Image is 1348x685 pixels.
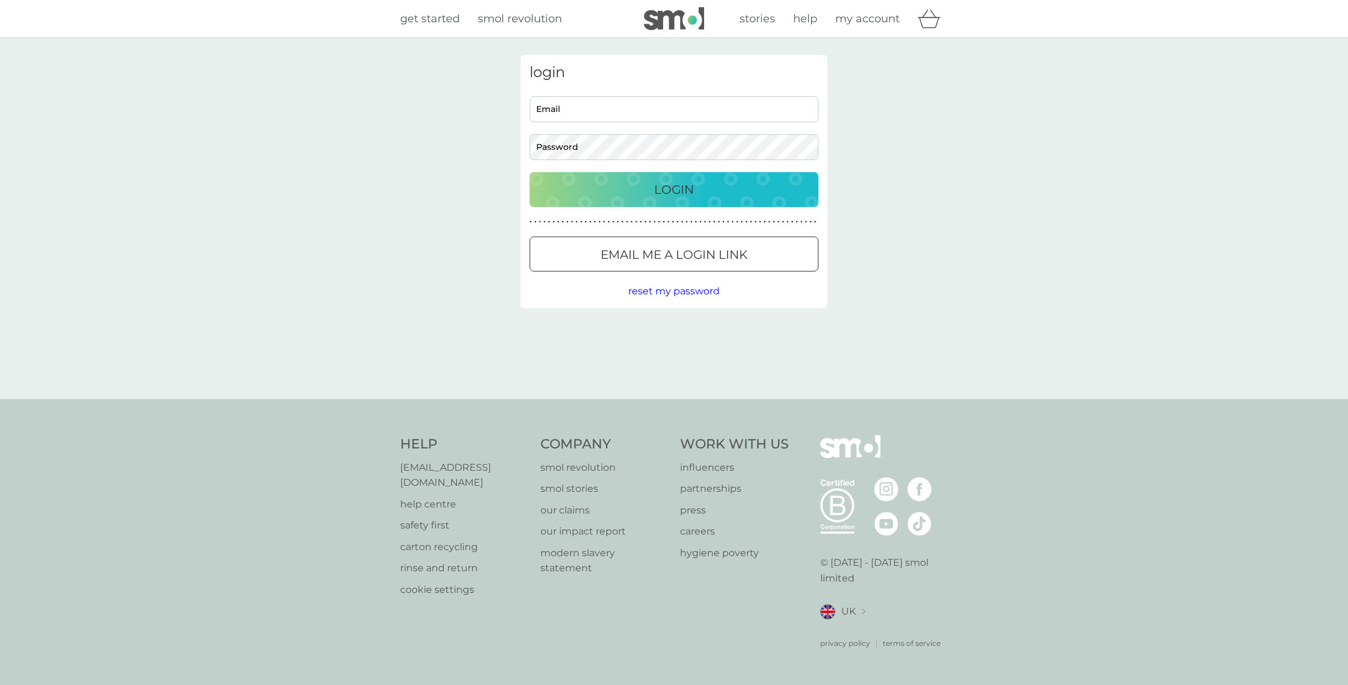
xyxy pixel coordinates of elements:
a: careers [680,524,789,539]
p: ● [690,219,693,225]
a: rinse and return [400,560,528,576]
p: ● [796,219,798,225]
p: Login [654,180,694,199]
p: ● [548,219,551,225]
p: ● [543,219,546,225]
p: ● [713,219,716,225]
p: cookie settings [400,582,528,598]
div: basket [918,7,948,31]
a: terms of service [883,637,941,649]
p: influencers [680,460,789,476]
p: ● [685,219,688,225]
p: ● [676,219,679,225]
p: ● [617,219,619,225]
h4: Company [540,435,669,454]
p: ● [755,219,757,225]
p: ● [695,219,697,225]
p: ● [566,219,569,225]
p: ● [759,219,761,225]
p: ● [645,219,647,225]
p: ● [585,219,587,225]
p: ● [782,219,784,225]
p: carton recycling [400,539,528,555]
a: hygiene poverty [680,545,789,561]
button: Login [530,172,818,207]
p: ● [608,219,610,225]
p: modern slavery statement [540,545,669,576]
p: ● [732,219,734,225]
p: ● [552,219,555,225]
p: ● [575,219,578,225]
p: ● [741,219,743,225]
p: ● [658,219,661,225]
a: [EMAIL_ADDRESS][DOMAIN_NAME] [400,460,528,491]
a: smol revolution [540,460,669,476]
span: smol revolution [478,12,562,25]
p: ● [805,219,808,225]
img: smol [820,435,880,476]
p: ● [534,219,537,225]
p: ● [580,219,583,225]
a: partnerships [680,481,789,497]
button: reset my password [628,284,720,299]
p: ● [699,219,702,225]
h4: Work With Us [680,435,789,454]
p: ● [773,219,775,225]
p: ● [626,219,628,225]
img: visit the smol Youtube page [874,512,898,536]
p: ● [640,219,642,225]
p: ● [764,219,766,225]
p: ● [722,219,725,225]
p: ● [612,219,614,225]
img: UK flag [820,604,835,619]
img: visit the smol Tiktok page [907,512,932,536]
p: ● [704,219,706,225]
p: ● [745,219,747,225]
img: visit the smol Instagram page [874,477,898,501]
p: ● [635,219,637,225]
p: ● [667,219,670,225]
span: my account [835,12,900,25]
p: ● [663,219,665,225]
span: help [793,12,817,25]
p: ● [681,219,684,225]
p: ● [672,219,674,225]
span: stories [740,12,775,25]
a: stories [740,10,775,28]
p: ● [768,219,771,225]
a: our impact report [540,524,669,539]
span: reset my password [628,285,720,297]
p: ● [539,219,541,225]
p: ● [654,219,656,225]
p: ● [571,219,574,225]
a: my account [835,10,900,28]
p: press [680,503,789,518]
a: smol stories [540,481,669,497]
p: ● [589,219,592,225]
a: help centre [400,497,528,512]
a: help [793,10,817,28]
a: safety first [400,518,528,533]
p: ● [791,219,794,225]
img: smol [644,7,704,30]
a: our claims [540,503,669,518]
p: ● [727,219,729,225]
p: ● [598,219,601,225]
p: ● [800,219,803,225]
img: visit the smol Facebook page [907,477,932,501]
p: Email me a login link [601,245,747,264]
p: ● [809,219,812,225]
span: get started [400,12,460,25]
button: Email me a login link [530,237,818,271]
h4: Help [400,435,528,454]
h3: login [530,64,818,81]
p: © [DATE] - [DATE] smol limited [820,555,948,586]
